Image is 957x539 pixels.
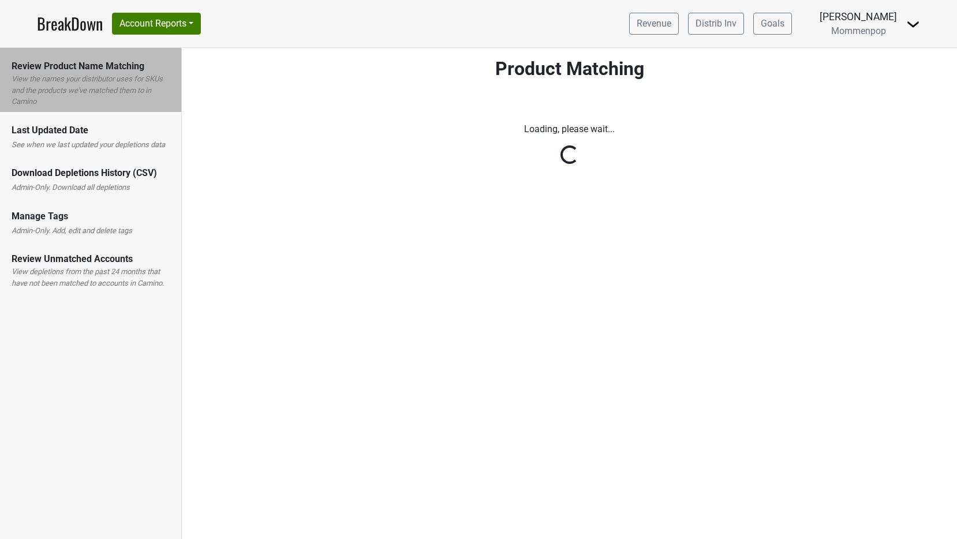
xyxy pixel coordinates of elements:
label: View the names your distributor uses for SKUs and the products we've matched them to in Camino [12,73,170,107]
label: Admin-Only. Add, edit and delete tags [12,225,132,237]
label: See when we last updated your depletions data [12,139,165,151]
button: Account Reports [112,13,201,35]
a: Goals [753,13,792,35]
label: View depletions from the past 24 months that have not been matched to accounts in Camino. [12,266,170,289]
div: Last Updated Date [12,123,170,137]
a: Distrib Inv [688,13,744,35]
div: Review Unmatched Accounts [12,252,170,266]
div: Download Depletions History (CSV) [12,166,170,180]
a: BreakDown [37,12,103,36]
div: [PERSON_NAME] [820,9,897,24]
span: Mommenpop [831,25,886,36]
a: Revenue [629,13,679,35]
label: Admin-Only. Download all depletions [12,182,130,193]
div: Manage Tags [12,209,170,223]
p: Loading, please wait... [249,122,890,136]
div: Review Product Name Matching [12,59,170,73]
img: Dropdown Menu [906,17,920,31]
h2: Product Matching [249,58,890,80]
